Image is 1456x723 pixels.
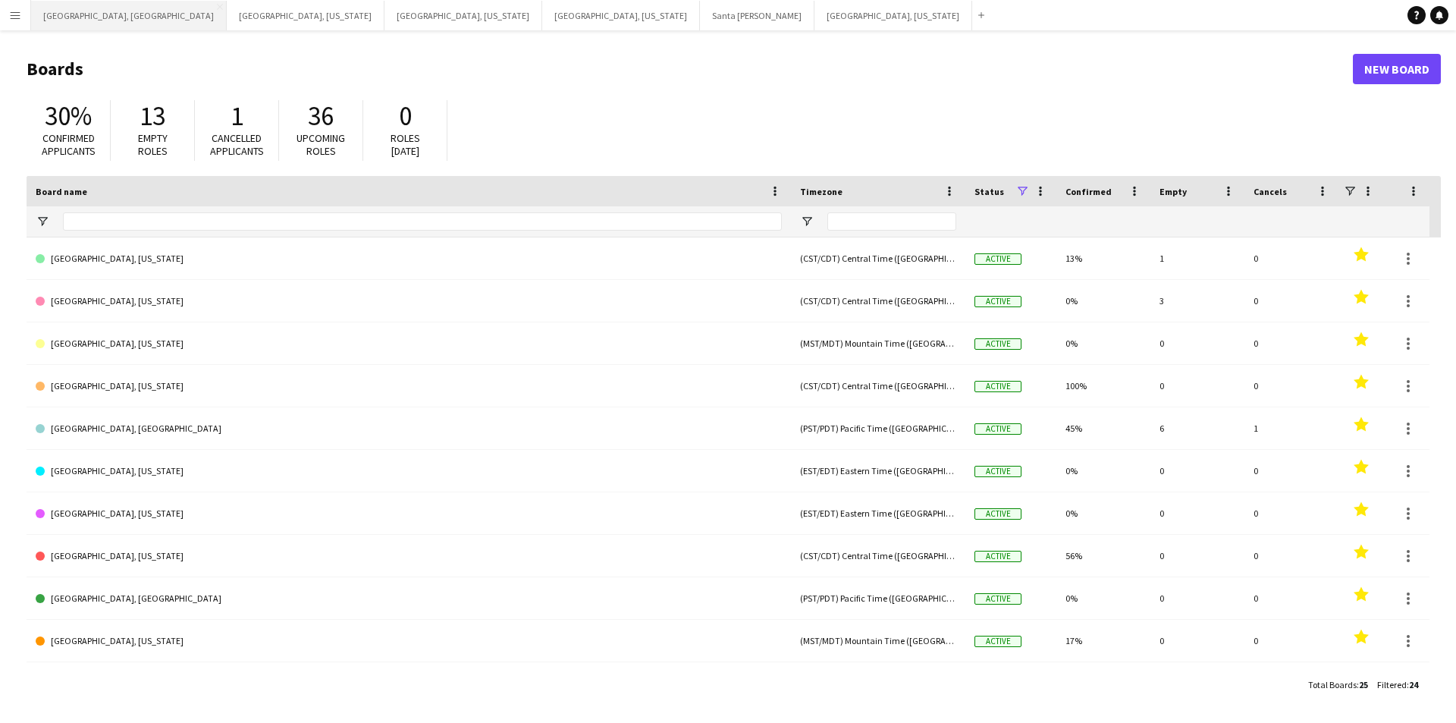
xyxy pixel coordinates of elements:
span: Active [974,508,1021,520]
div: (CST/CDT) Central Time ([GEOGRAPHIC_DATA] & [GEOGRAPHIC_DATA]) [791,365,965,407]
div: 0% [1056,280,1150,322]
div: 17% [1056,620,1150,662]
button: [GEOGRAPHIC_DATA], [US_STATE] [814,1,972,30]
div: : [1377,670,1418,699]
a: [GEOGRAPHIC_DATA], [US_STATE] [36,322,782,365]
span: Active [974,466,1021,477]
span: Confirmed [1065,186,1112,197]
div: (MST/MDT) Mountain Time ([GEOGRAPHIC_DATA] & [GEOGRAPHIC_DATA]) [791,620,965,662]
span: Active [974,423,1021,435]
div: 6 [1150,407,1244,449]
div: (EST/EDT) Eastern Time ([GEOGRAPHIC_DATA] & [GEOGRAPHIC_DATA]) [791,450,965,492]
div: 13% [1056,237,1150,279]
span: Active [974,593,1021,605]
input: Timezone Filter Input [827,212,956,231]
span: 13 [140,99,165,133]
span: Active [974,551,1021,562]
span: Confirmed applicants [42,131,96,158]
a: New Board [1353,54,1441,84]
div: 0 [1244,450,1338,492]
div: 0 [1150,662,1244,704]
div: 0 [1244,620,1338,662]
span: Active [974,381,1021,392]
span: Active [974,338,1021,350]
a: [GEOGRAPHIC_DATA], [GEOGRAPHIC_DATA] [36,662,782,705]
h1: Boards [27,58,1353,80]
div: 0 [1150,322,1244,364]
span: Empty [1159,186,1187,197]
div: 0 [1244,662,1338,704]
div: 0% [1056,662,1150,704]
div: 1 [1244,407,1338,449]
span: Upcoming roles [297,131,345,158]
a: [GEOGRAPHIC_DATA], [US_STATE] [36,450,782,492]
button: [GEOGRAPHIC_DATA], [GEOGRAPHIC_DATA] [31,1,227,30]
span: 25 [1359,679,1368,690]
span: Filtered [1377,679,1407,690]
span: Active [974,253,1021,265]
div: 0% [1056,322,1150,364]
span: 1 [231,99,243,133]
div: (CST/CDT) Central Time ([GEOGRAPHIC_DATA] & [GEOGRAPHIC_DATA]) [791,237,965,279]
span: Roles [DATE] [391,131,420,158]
div: (CST/CDT) Central Time ([GEOGRAPHIC_DATA] & [GEOGRAPHIC_DATA]) [791,280,965,322]
div: 3 [1150,280,1244,322]
button: Open Filter Menu [800,215,814,228]
span: Cancelled applicants [210,131,264,158]
span: Timezone [800,186,843,197]
div: 0 [1244,365,1338,407]
span: 30% [45,99,92,133]
a: [GEOGRAPHIC_DATA], [US_STATE] [36,237,782,280]
span: 0 [399,99,412,133]
div: 0 [1150,535,1244,577]
span: Board name [36,186,87,197]
div: 0% [1056,492,1150,534]
span: Total Boards [1308,679,1357,690]
div: 0 [1150,450,1244,492]
span: Active [974,296,1021,307]
div: 0 [1150,492,1244,534]
input: Board name Filter Input [63,212,782,231]
button: Santa [PERSON_NAME] [700,1,814,30]
div: (PST/PDT) Pacific Time ([GEOGRAPHIC_DATA] & [GEOGRAPHIC_DATA]) [791,662,965,704]
a: [GEOGRAPHIC_DATA], [US_STATE] [36,492,782,535]
div: 0 [1244,535,1338,577]
button: Open Filter Menu [36,215,49,228]
div: 0% [1056,577,1150,619]
a: [GEOGRAPHIC_DATA], [GEOGRAPHIC_DATA] [36,407,782,450]
div: 0 [1244,237,1338,279]
span: Cancels [1254,186,1287,197]
div: (CST/CDT) Central Time ([GEOGRAPHIC_DATA] & [GEOGRAPHIC_DATA]) [791,535,965,577]
div: 100% [1056,365,1150,407]
div: (MST/MDT) Mountain Time ([GEOGRAPHIC_DATA] & [GEOGRAPHIC_DATA]) [791,322,965,364]
div: (PST/PDT) Pacific Time ([GEOGRAPHIC_DATA] & [GEOGRAPHIC_DATA]) [791,577,965,619]
a: [GEOGRAPHIC_DATA], [US_STATE] [36,280,782,322]
div: 0 [1150,620,1244,662]
div: 0 [1244,577,1338,619]
button: [GEOGRAPHIC_DATA], [US_STATE] [542,1,700,30]
div: (EST/EDT) Eastern Time ([GEOGRAPHIC_DATA] & [GEOGRAPHIC_DATA]) [791,492,965,534]
div: 0 [1244,322,1338,364]
span: 24 [1409,679,1418,690]
a: [GEOGRAPHIC_DATA], [US_STATE] [36,535,782,577]
span: Active [974,636,1021,647]
span: Empty roles [138,131,168,158]
button: [GEOGRAPHIC_DATA], [US_STATE] [227,1,384,30]
div: 0 [1150,365,1244,407]
button: [GEOGRAPHIC_DATA], [US_STATE] [384,1,542,30]
div: 0% [1056,450,1150,492]
div: 0 [1244,280,1338,322]
div: (PST/PDT) Pacific Time ([GEOGRAPHIC_DATA] & [GEOGRAPHIC_DATA]) [791,407,965,449]
div: : [1308,670,1368,699]
a: [GEOGRAPHIC_DATA], [US_STATE] [36,365,782,407]
div: 1 [1150,237,1244,279]
div: 56% [1056,535,1150,577]
a: [GEOGRAPHIC_DATA], [GEOGRAPHIC_DATA] [36,577,782,620]
a: [GEOGRAPHIC_DATA], [US_STATE] [36,620,782,662]
div: 45% [1056,407,1150,449]
div: 0 [1150,577,1244,619]
span: Status [974,186,1004,197]
div: 0 [1244,492,1338,534]
span: 36 [308,99,334,133]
